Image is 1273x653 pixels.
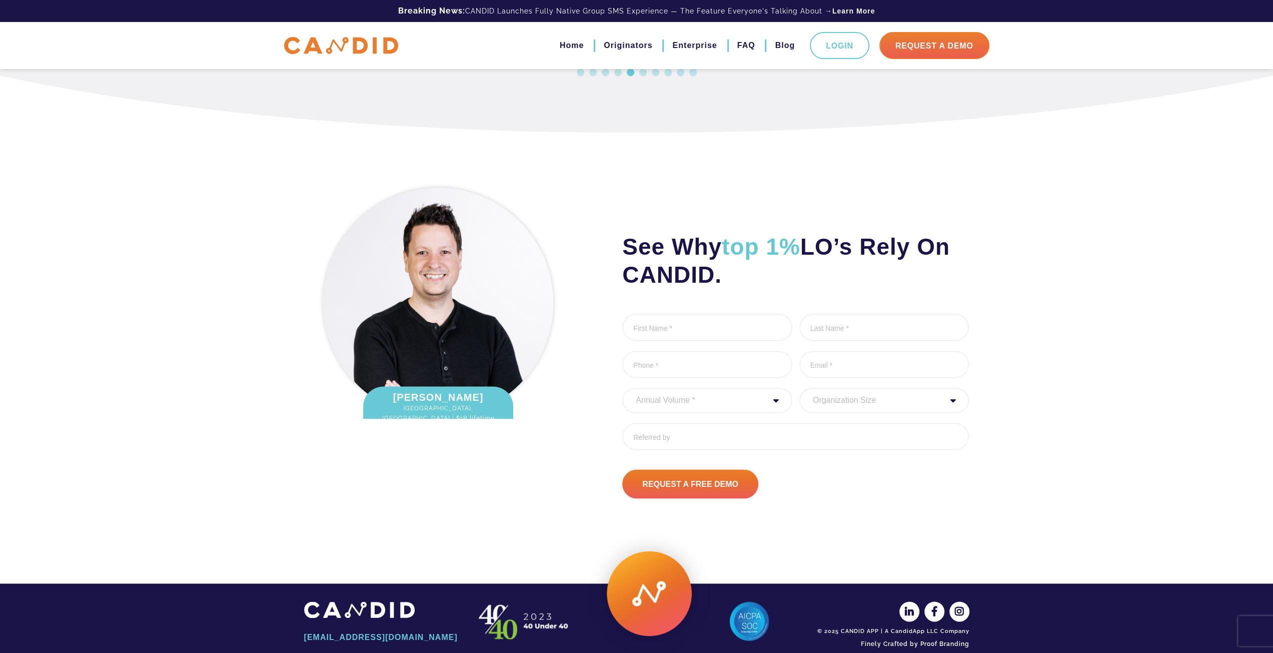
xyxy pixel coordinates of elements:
[799,351,969,378] input: Email *
[879,32,989,59] a: Request A Demo
[622,423,969,450] input: Referred by
[799,314,969,341] input: Last Name *
[363,386,513,438] div: [PERSON_NAME]
[614,69,622,76] button: 4 of 10
[627,69,634,76] button: 5 of 10
[814,635,969,652] a: Finely Crafted by Proof Branding
[639,69,647,76] button: 6 of 10
[622,469,758,498] input: Request A Free Demo
[677,69,684,76] button: 9 of 10
[560,37,584,54] a: Home
[689,69,697,76] button: 10 of 10
[304,601,415,618] img: CANDID APP
[577,69,584,76] button: 1 of 10
[373,403,503,433] span: [GEOGRAPHIC_DATA], [GEOGRAPHIC_DATA] | $1B lifetime fundings
[622,351,792,378] input: Phone *
[604,37,652,54] a: Originators
[602,69,609,76] button: 3 of 10
[810,32,869,59] a: Login
[672,37,717,54] a: Enterprise
[729,601,769,641] img: AICPA SOC 2
[622,233,969,289] h2: See Why LO’s Rely On CANDID.
[622,314,792,341] input: First Name *
[398,6,465,16] b: Breaking News:
[664,69,672,76] button: 8 of 10
[737,37,755,54] a: FAQ
[775,37,795,54] a: Blog
[832,6,875,16] a: Learn More
[589,69,597,76] button: 2 of 10
[304,629,459,646] a: [EMAIL_ADDRESS][DOMAIN_NAME]
[474,601,574,641] img: CANDID APP
[722,234,800,260] span: top 1%
[284,37,398,55] img: CANDID APP
[652,69,659,76] button: 7 of 10
[814,627,969,635] div: © 2025 CANDID APP | A CandidApp LLC Company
